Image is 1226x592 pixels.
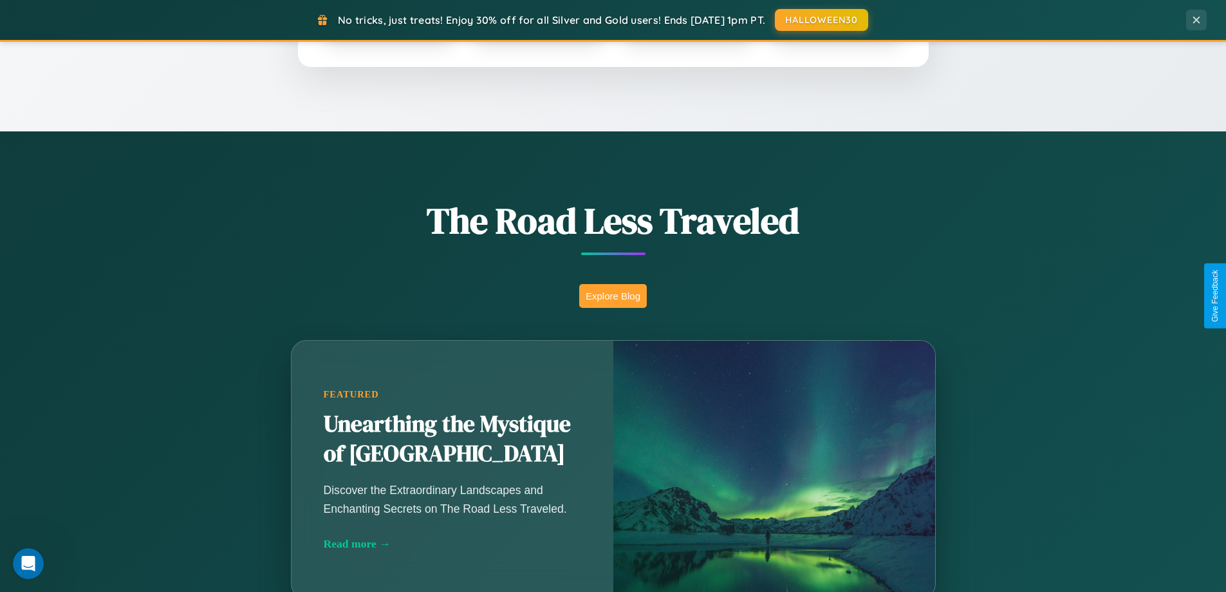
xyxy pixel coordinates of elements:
button: Explore Blog [579,284,647,308]
span: No tricks, just treats! Enjoy 30% off for all Silver and Gold users! Ends [DATE] 1pm PT. [338,14,765,26]
div: Read more → [324,537,581,551]
div: Featured [324,389,581,400]
p: Discover the Extraordinary Landscapes and Enchanting Secrets on The Road Less Traveled. [324,481,581,517]
iframe: Intercom live chat [13,548,44,579]
h2: Unearthing the Mystique of [GEOGRAPHIC_DATA] [324,410,581,469]
div: Give Feedback [1211,270,1220,322]
h1: The Road Less Traveled [227,196,999,245]
button: HALLOWEEN30 [775,9,868,31]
